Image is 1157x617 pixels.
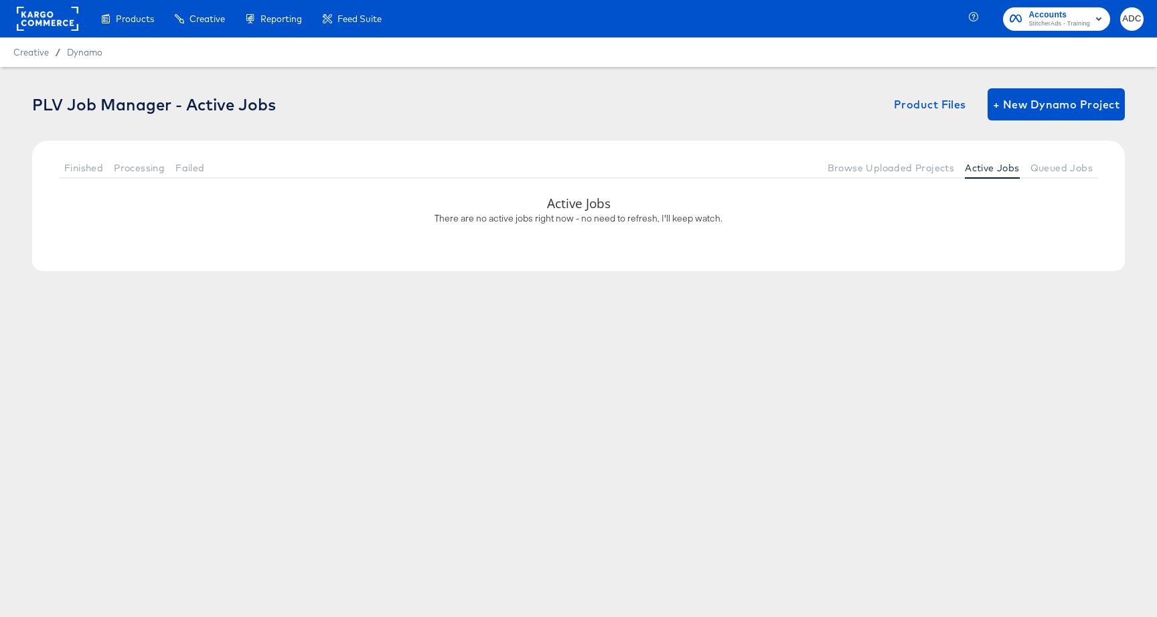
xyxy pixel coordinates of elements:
[1028,8,1090,22] span: Accounts
[1120,7,1144,31] button: ADC
[988,88,1125,120] button: + New Dynamo Project
[337,13,382,24] span: Feed Suite
[889,88,972,120] button: Product Files
[64,163,103,173] span: Finished
[965,163,1019,173] span: Active Jobs
[175,163,204,173] span: Failed
[32,95,276,114] div: PLV Job Manager - Active Jobs
[49,47,67,58] span: /
[1126,11,1138,27] span: ADC
[67,47,102,58] a: Dynamo
[46,212,1111,225] p: There are no active jobs right now - no need to refresh, I'll keep watch.
[116,13,154,24] span: Products
[189,13,225,24] span: Creative
[1030,163,1093,173] span: Queued Jobs
[993,95,1120,114] span: + New Dynamo Project
[894,95,966,114] span: Product Files
[828,163,955,173] span: Browse Uploaded Projects
[114,163,165,173] span: Processing
[79,195,1078,212] h3: Active Jobs
[13,47,49,58] span: Creative
[1028,19,1090,29] span: StitcherAds - Training
[260,13,302,24] span: Reporting
[1003,7,1110,31] button: AccountsStitcherAds - Training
